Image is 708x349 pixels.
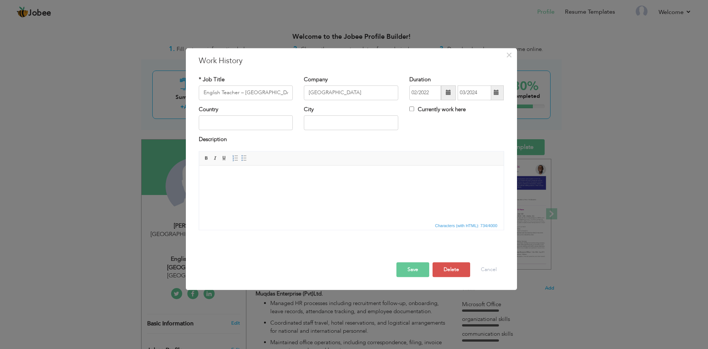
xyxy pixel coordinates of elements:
label: Currently work here [409,106,466,113]
a: Underline [220,154,228,162]
a: Italic [211,154,219,162]
label: Country [199,106,218,113]
input: Present [458,85,491,100]
div: Statistics [434,222,500,229]
label: Description [199,136,227,144]
span: Characters (with HTML): 734/4000 [434,222,499,229]
h3: Work History [199,55,504,66]
button: Delete [433,262,470,277]
button: Save [396,262,429,277]
iframe: Rich Text Editor, workEditor [199,165,504,221]
input: Currently work here [409,106,414,111]
a: Insert/Remove Bulleted List [240,154,248,162]
a: Insert/Remove Numbered List [231,154,239,162]
button: Cancel [473,262,504,277]
label: * Job Title [199,76,225,83]
a: Bold [202,154,211,162]
label: Company [304,76,328,83]
label: Duration [409,76,431,83]
button: Close [503,49,515,61]
label: City [304,106,314,113]
span: × [506,48,512,62]
input: From [409,85,441,100]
